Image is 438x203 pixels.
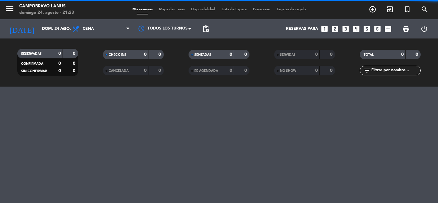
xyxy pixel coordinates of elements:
[5,4,14,16] button: menu
[320,25,329,33] i: looks_one
[244,68,248,73] strong: 0
[416,52,419,57] strong: 0
[58,51,61,56] strong: 0
[415,19,433,38] div: LOG OUT
[109,69,129,72] span: CANCELADA
[19,10,74,16] div: domingo 24. agosto - 21:23
[384,25,392,33] i: add_box
[188,8,218,11] span: Disponibilidad
[158,52,162,57] strong: 0
[230,68,232,73] strong: 0
[371,67,420,74] input: Filtrar por nombre...
[280,69,296,72] span: NO SHOW
[330,52,334,57] strong: 0
[250,8,274,11] span: Pre-acceso
[402,25,410,33] span: print
[194,69,218,72] span: RE AGENDADA
[386,5,394,13] i: exit_to_app
[331,25,339,33] i: looks_two
[144,52,147,57] strong: 0
[421,5,428,13] i: search
[341,25,350,33] i: looks_3
[352,25,360,33] i: looks_4
[363,67,371,74] i: filter_list
[21,70,47,73] span: SIN CONFIRMAR
[73,69,77,73] strong: 0
[286,27,318,31] span: Reservas para
[194,53,211,56] span: SENTADAS
[369,5,376,13] i: add_circle_outline
[230,52,232,57] strong: 0
[363,25,371,33] i: looks_5
[5,22,39,36] i: [DATE]
[73,61,77,66] strong: 0
[401,52,404,57] strong: 0
[109,53,126,56] span: CHECK INS
[315,52,318,57] strong: 0
[60,25,67,33] i: arrow_drop_down
[21,62,43,65] span: CONFIRMADA
[244,52,248,57] strong: 0
[420,25,428,33] i: power_settings_new
[158,68,162,73] strong: 0
[274,8,309,11] span: Tarjetas de regalo
[19,3,74,10] div: CAMPOBRAVO Lanus
[58,69,61,73] strong: 0
[144,68,147,73] strong: 0
[280,53,296,56] span: SERVIDAS
[373,25,382,33] i: looks_6
[58,61,61,66] strong: 0
[315,68,318,73] strong: 0
[5,4,14,13] i: menu
[129,8,156,11] span: Mis reservas
[364,53,374,56] span: TOTAL
[73,51,77,56] strong: 0
[218,8,250,11] span: Lista de Espera
[330,68,334,73] strong: 0
[156,8,188,11] span: Mapa de mesas
[202,25,210,33] span: pending_actions
[403,5,411,13] i: turned_in_not
[83,27,94,31] span: Cena
[21,52,42,55] span: RESERVADAS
